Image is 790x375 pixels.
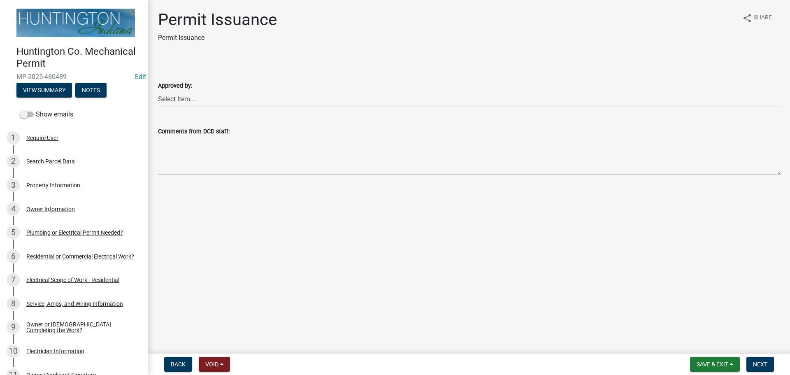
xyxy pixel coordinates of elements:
span: Back [171,361,186,368]
div: 7 [7,273,20,286]
label: Show emails [20,109,73,119]
div: 2 [7,155,20,168]
button: Next [746,357,774,372]
button: Notes [75,83,107,98]
p: Permit Issuance [158,33,277,43]
button: Back [164,357,192,372]
div: Plumbing or Electrical Permit Needed? [26,230,123,235]
label: Approved by: [158,83,192,89]
button: Save & Exit [690,357,740,372]
label: Comments from DCD staff: [158,129,230,135]
div: 9 [7,321,20,334]
button: shareShare [736,10,778,26]
span: Save & Exit [697,361,728,368]
img: Huntington County, Indiana [16,9,135,37]
div: 6 [7,250,20,263]
div: Service, Amps, and Wiring Information [26,301,123,307]
div: Require User [26,135,58,141]
span: Next [753,361,767,368]
div: Electrical Scope of Work - Residential [26,277,119,283]
div: Residential or Commercial Electrical Work? [26,254,134,259]
div: 8 [7,297,20,310]
a: Edit [135,73,146,81]
wm-modal-confirm: Summary [16,87,72,94]
wm-modal-confirm: Notes [75,87,107,94]
span: MP-2025-480489 [16,73,132,81]
button: View Summary [16,83,72,98]
div: Search Parcel Data [26,158,75,164]
span: Void [205,361,218,368]
div: Owner or [DEMOGRAPHIC_DATA] Completing the Work? [26,321,135,333]
div: 5 [7,226,20,239]
span: Share [754,13,772,23]
i: share [742,13,752,23]
h4: Huntington Co. Mechanical Permit [16,46,142,70]
div: 3 [7,179,20,192]
button: Void [199,357,230,372]
div: 4 [7,203,20,216]
div: Electrician Information [26,348,84,354]
div: Property Information [26,182,80,188]
div: 10 [7,345,20,358]
wm-modal-confirm: Edit Application Number [135,73,146,81]
div: Owner Information [26,206,75,212]
div: 1 [7,131,20,144]
h1: Permit Issuance [158,10,277,30]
